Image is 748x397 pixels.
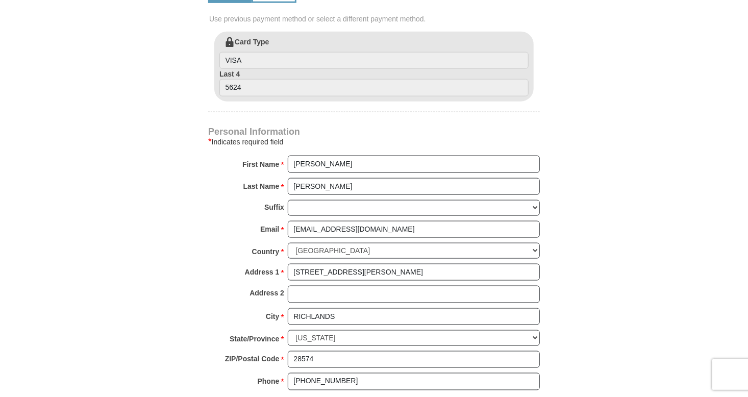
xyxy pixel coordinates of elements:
strong: Email [260,222,279,236]
label: Last 4 [219,69,529,96]
input: Last 4 [219,79,529,96]
strong: Phone [258,375,280,389]
strong: ZIP/Postal Code [225,352,280,366]
strong: First Name [242,157,279,171]
strong: Last Name [243,179,280,193]
strong: Country [252,244,280,259]
input: Card Type [219,52,529,69]
span: Use previous payment method or select a different payment method. [209,14,541,24]
strong: Address 1 [245,265,280,279]
strong: City [266,309,279,324]
label: Card Type [219,37,529,69]
strong: Suffix [264,200,284,214]
strong: State/Province [230,332,279,346]
div: Indicates required field [208,136,540,148]
strong: Address 2 [250,286,284,300]
h4: Personal Information [208,128,540,136]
